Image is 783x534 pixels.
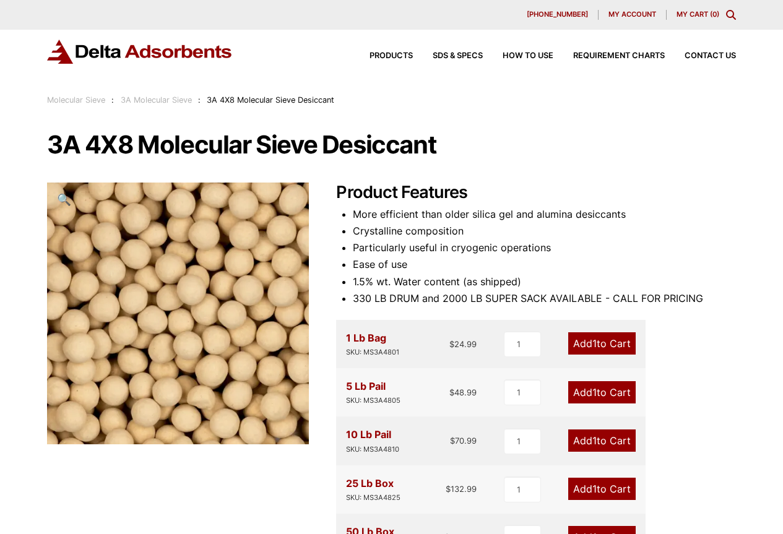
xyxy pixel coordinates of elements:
[346,378,400,407] div: 5 Lb Pail
[346,475,400,504] div: 25 Lb Box
[353,290,736,307] li: 330 LB DRUM and 2000 LB SUPER SACK AVAILABLE - CALL FOR PRICING
[712,10,717,19] span: 0
[677,10,719,19] a: My Cart (0)
[665,52,736,60] a: Contact Us
[346,492,400,504] div: SKU: MS3A4825
[568,381,636,403] a: Add1to Cart
[47,95,105,105] a: Molecular Sieve
[47,132,736,158] h1: 3A 4X8 Molecular Sieve Desiccant
[207,95,334,105] span: 3A 4X8 Molecular Sieve Desiccant
[573,52,665,60] span: Requirement Charts
[353,256,736,273] li: Ease of use
[450,436,455,446] span: $
[370,52,413,60] span: Products
[483,52,553,60] a: How to Use
[568,429,636,452] a: Add1to Cart
[449,387,477,397] bdi: 48.99
[353,223,736,239] li: Crystalline composition
[350,52,413,60] a: Products
[353,206,736,223] li: More efficient than older silica gel and alumina desiccants
[111,95,114,105] span: :
[592,434,597,447] span: 1
[685,52,736,60] span: Contact Us
[449,387,454,397] span: $
[413,52,483,60] a: SDS & SPECS
[47,40,233,64] img: Delta Adsorbents
[568,478,636,500] a: Add1to Cart
[568,332,636,355] a: Add1to Cart
[449,339,477,349] bdi: 24.99
[446,484,451,494] span: $
[346,395,400,407] div: SKU: MS3A4805
[449,339,454,349] span: $
[599,10,667,20] a: My account
[353,273,736,290] li: 1.5% wt. Water content (as shipped)
[47,183,81,217] a: View full-screen image gallery
[517,10,599,20] a: [PHONE_NUMBER]
[353,239,736,256] li: Particularly useful in cryogenic operations
[121,95,192,105] a: 3A Molecular Sieve
[592,337,597,350] span: 1
[553,52,665,60] a: Requirement Charts
[503,52,553,60] span: How to Use
[336,183,736,203] h2: Product Features
[346,330,399,358] div: 1 Lb Bag
[346,426,399,455] div: 10 Lb Pail
[346,347,399,358] div: SKU: MS3A4801
[527,11,588,18] span: [PHONE_NUMBER]
[446,484,477,494] bdi: 132.99
[346,444,399,455] div: SKU: MS3A4810
[608,11,656,18] span: My account
[592,386,597,398] span: 1
[198,95,201,105] span: :
[726,10,736,20] div: Toggle Modal Content
[592,483,597,495] span: 1
[57,192,71,206] span: 🔍
[450,436,477,446] bdi: 70.99
[433,52,483,60] span: SDS & SPECS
